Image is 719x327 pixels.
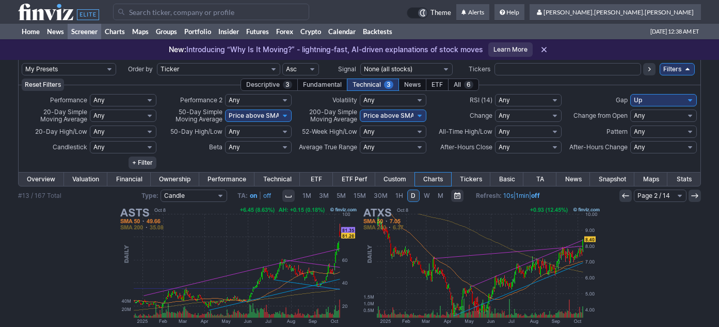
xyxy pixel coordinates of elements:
a: Theme [407,7,451,19]
span: After-Hours Close [440,143,492,151]
a: Charts [101,24,129,39]
a: Alerts [456,4,489,21]
span: D [411,192,416,199]
span: Beta [209,143,222,151]
span: Performance [50,96,87,104]
a: Learn More [488,42,533,57]
span: 30M [374,192,388,199]
span: 50-Day High/Low [170,128,222,135]
span: | | [476,191,540,201]
a: Performance [199,173,255,186]
a: on [250,192,257,199]
span: Performance 2 [180,96,222,104]
span: 1H [395,192,403,199]
a: Home [18,24,43,39]
span: Volatility [332,96,357,104]
a: Forex [273,24,297,39]
a: 10s [503,192,514,199]
a: 1min [516,192,529,199]
a: Ownership [151,173,199,186]
a: Overview [19,173,64,186]
img: ATXS - Astria Therapeutics Inc - Stock Price Chart [360,205,602,326]
span: 6 [464,81,473,89]
span: 1M [302,192,311,199]
b: Type: [141,192,158,199]
a: Futures [243,24,273,39]
a: 5M [333,190,349,202]
input: Search [113,4,309,20]
a: ETF [300,173,333,186]
img: ASTS - AST SpaceMobile Inc - Stock Price Chart [117,205,359,326]
a: Maps [634,173,667,186]
button: Reset Filters [22,79,64,91]
span: [DATE] 12:38 AM ET [650,24,699,39]
div: Technical [347,79,399,91]
div: #13 / 167 Total [18,191,61,201]
span: Change [470,112,492,119]
span: Tickers [469,65,490,73]
a: Stats [667,173,700,186]
span: All-Time High/Low [439,128,492,135]
a: W [420,190,434,202]
span: 50-Day Simple Moving Average [175,108,222,123]
a: 30M [370,190,391,202]
span: 3 [384,81,393,89]
b: TA: [237,192,248,199]
a: off [263,192,271,199]
a: Snapshot [590,173,634,186]
a: Basic [490,173,523,186]
span: After-Hours Change [569,143,628,151]
a: Crypto [297,24,325,39]
a: [PERSON_NAME].[PERSON_NAME].[PERSON_NAME] [530,4,701,21]
span: 3 [283,81,292,89]
span: Theme [430,7,451,19]
span: Average True Range [299,143,357,151]
div: Fundamental [297,79,347,91]
a: 1M [299,190,315,202]
span: Change from Open [573,112,628,119]
a: D [407,190,420,202]
span: M [438,192,443,199]
a: Technical [254,173,300,186]
a: Valuation [64,173,108,186]
span: Signal [338,65,356,73]
a: News [43,24,68,39]
a: Help [494,4,524,21]
p: Introducing “Why Is It Moving?” - lightning-fast, AI-driven explanations of stock moves [169,44,483,55]
a: Charts [415,173,452,186]
span: 3M [319,192,329,199]
span: Pattern [606,128,628,135]
span: + Filter [132,158,153,168]
a: Screener [68,24,101,39]
span: [PERSON_NAME].[PERSON_NAME].[PERSON_NAME] [544,8,694,16]
div: Descriptive [241,79,298,91]
b: Refresh: [476,192,502,199]
span: | [259,192,261,199]
span: New: [169,45,186,54]
a: Custom [375,173,415,186]
span: RSI (14) [470,96,492,104]
a: Insider [215,24,243,39]
a: Groups [152,24,181,39]
a: Portfolio [181,24,215,39]
a: ETF Perf [333,173,375,186]
span: 15M [354,192,366,199]
button: Interval [282,190,295,202]
span: 200-Day Simple Moving Average [309,108,357,123]
a: 3M [315,190,332,202]
span: 5M [337,192,346,199]
a: TA [523,173,556,186]
a: Tickers [451,173,490,186]
a: off [531,192,540,199]
span: 52-Week High/Low [302,128,357,135]
div: All [448,79,479,91]
a: Maps [129,24,152,39]
span: 20-Day High/Low [35,128,87,135]
a: Financial [107,173,151,186]
span: 20-Day Simple Moving Average [40,108,87,123]
button: Range [451,190,464,202]
a: Backtests [359,24,396,39]
a: M [434,190,447,202]
span: Candlestick [53,143,87,151]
